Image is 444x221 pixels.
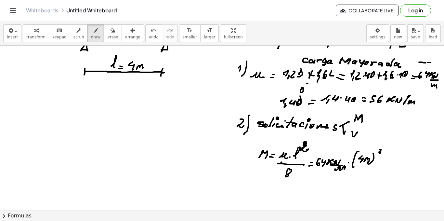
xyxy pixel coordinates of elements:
span: scrub [73,35,84,39]
button: Log in [400,4,431,17]
button: Toggle navigation [8,5,18,16]
span: Collaborate Live [341,7,393,13]
span: arrange [125,35,140,39]
button: scrub [70,24,88,42]
button: redoredo [162,24,178,42]
i: keyboard [56,27,62,35]
i: format_size [187,27,193,35]
button: insert [3,24,21,42]
button: undoundo [145,24,162,42]
span: transform [26,35,46,39]
button: format_sizesmaller [179,24,201,42]
a: Whiteboards [26,7,59,14]
button: new [390,24,406,42]
i: redo [167,27,173,35]
button: arrange [122,24,144,42]
button: save [407,24,424,42]
span: smaller [183,35,197,39]
button: format_sizelarger [200,24,219,42]
span: undo [149,35,159,39]
button: keyboardkeypad [49,24,70,42]
button: transform [23,24,49,42]
button: load [425,24,441,42]
span: load [429,35,437,39]
span: settings [370,35,385,39]
button: draw [87,24,104,42]
span: erase [107,35,118,39]
span: fullscreen [224,35,242,39]
button: Collaborate Live [336,5,399,16]
span: draw [91,35,101,39]
button: settings [366,24,389,42]
span: insert [7,35,18,39]
span: save [411,35,420,39]
button: fullscreen [220,24,246,42]
button: erase [104,24,122,42]
span: redo [165,35,174,39]
span: keypad [52,35,67,39]
span: new [394,35,402,39]
i: format_size [206,27,213,35]
i: undo [150,27,157,35]
span: larger [204,35,215,39]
